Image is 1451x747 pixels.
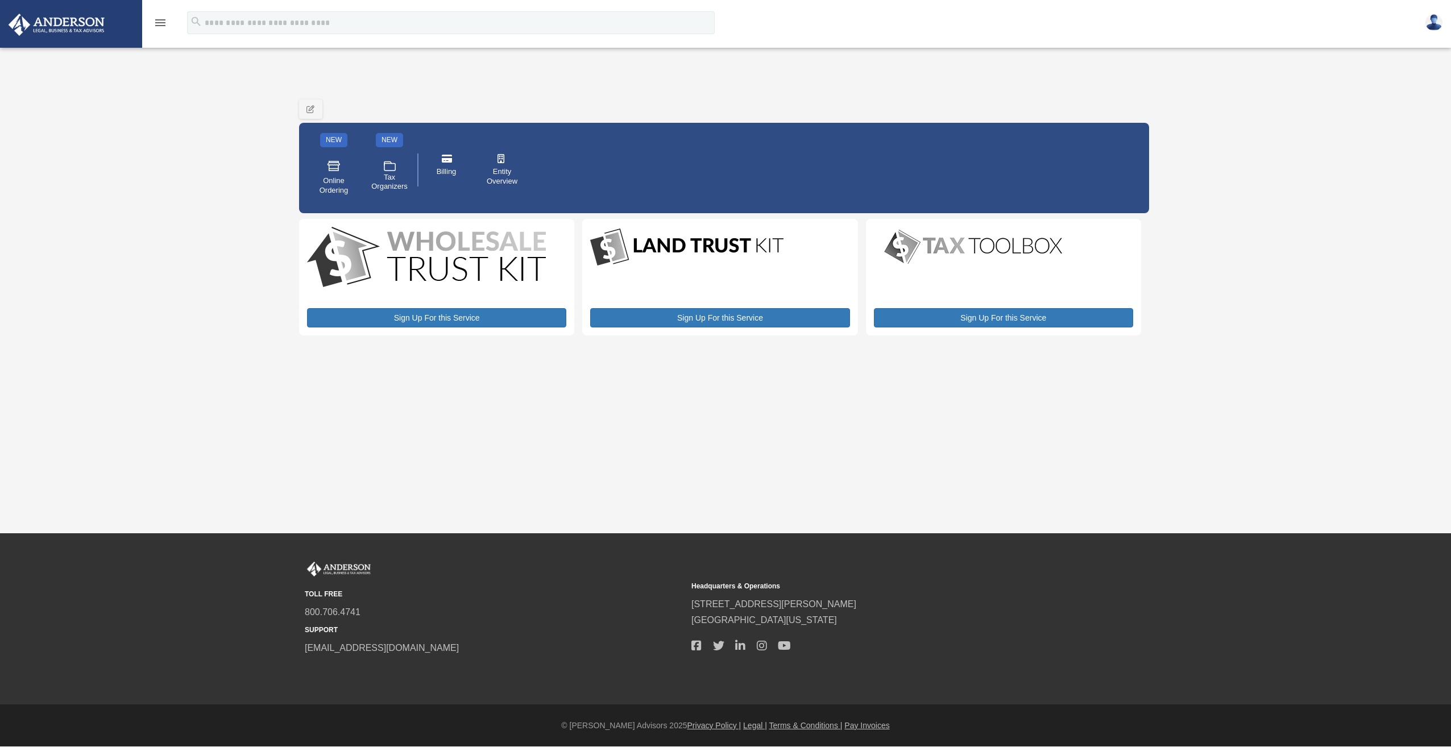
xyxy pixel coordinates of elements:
a: [EMAIL_ADDRESS][DOMAIN_NAME] [305,643,459,653]
span: Billing [437,167,457,177]
a: Terms & Conditions | [769,721,843,730]
a: [GEOGRAPHIC_DATA][US_STATE] [691,615,837,625]
small: Headquarters & Operations [691,580,1070,592]
a: Entity Overview [478,146,526,194]
img: WS-Trust-Kit-lgo-1.jpg [307,227,546,290]
a: Billing [422,146,470,194]
a: Legal | [743,721,767,730]
a: menu [154,20,167,30]
a: Sign Up For this Service [307,308,566,327]
div: NEW [376,133,403,147]
img: Anderson Advisors Platinum Portal [5,14,108,36]
small: SUPPORT [305,624,683,636]
i: search [190,15,202,28]
img: User Pic [1425,14,1442,31]
img: LandTrust_lgo-1.jpg [590,227,783,268]
a: Privacy Policy | [687,721,741,730]
a: Sign Up For this Service [590,308,849,327]
div: NEW [320,133,347,147]
a: Online Ordering [310,151,358,204]
a: 800.706.4741 [305,607,360,617]
a: Pay Invoices [844,721,889,730]
span: Entity Overview [486,167,518,186]
i: menu [154,16,167,30]
a: Sign Up For this Service [874,308,1133,327]
img: Anderson Advisors Platinum Portal [305,562,373,576]
img: taxtoolbox_new-1.webp [874,227,1073,267]
small: TOLL FREE [305,588,683,600]
a: [STREET_ADDRESS][PERSON_NAME] [691,599,856,609]
a: Tax Organizers [366,151,413,204]
span: Tax Organizers [371,173,408,192]
span: Online Ordering [318,176,350,196]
